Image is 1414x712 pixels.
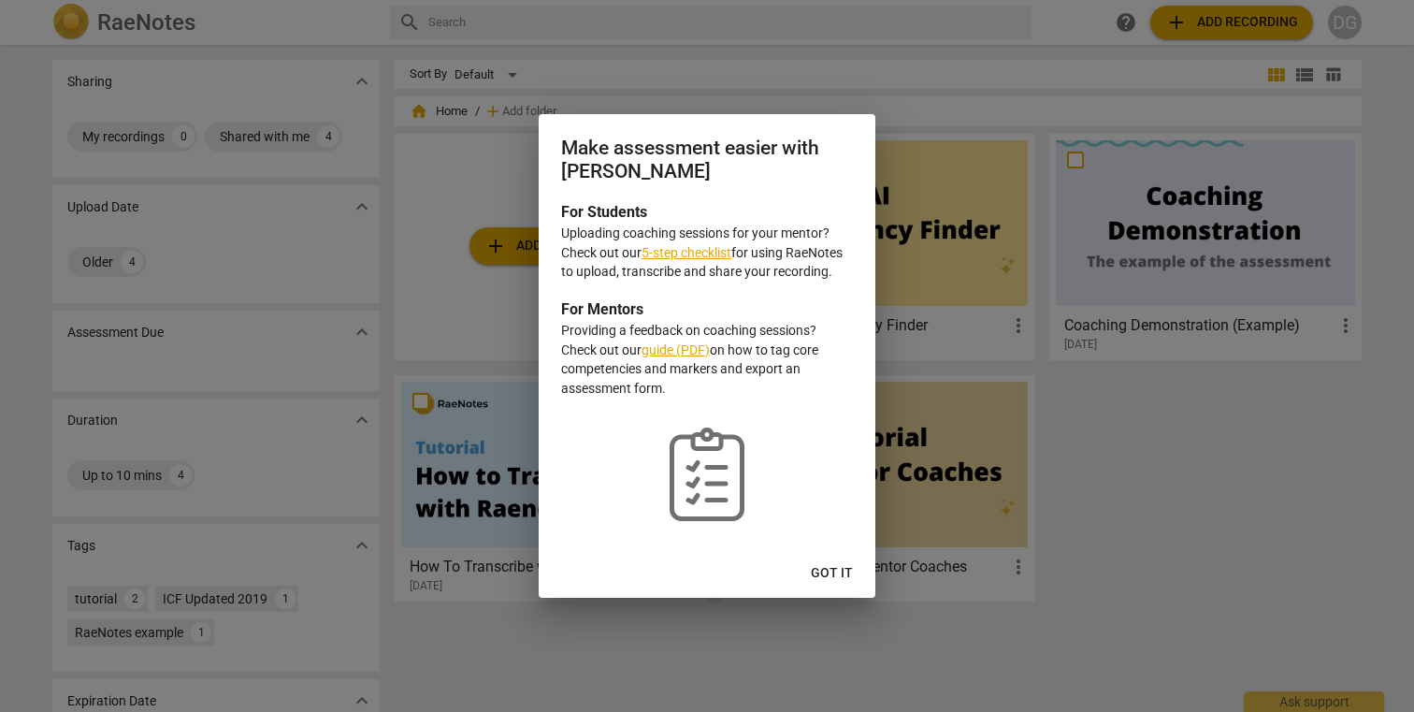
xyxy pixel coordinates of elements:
[561,203,647,221] b: For Students
[811,564,853,583] span: Got it
[561,224,853,282] p: Uploading coaching sessions for your mentor? Check out our for using RaeNotes to upload, transcri...
[561,137,853,182] h2: Make assessment easier with [PERSON_NAME]
[642,342,710,357] a: guide (PDF)
[796,557,868,590] button: Got it
[561,321,853,398] p: Providing a feedback on coaching sessions? Check out our on how to tag core competencies and mark...
[561,300,643,318] b: For Mentors
[642,245,731,260] a: 5-step checklist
